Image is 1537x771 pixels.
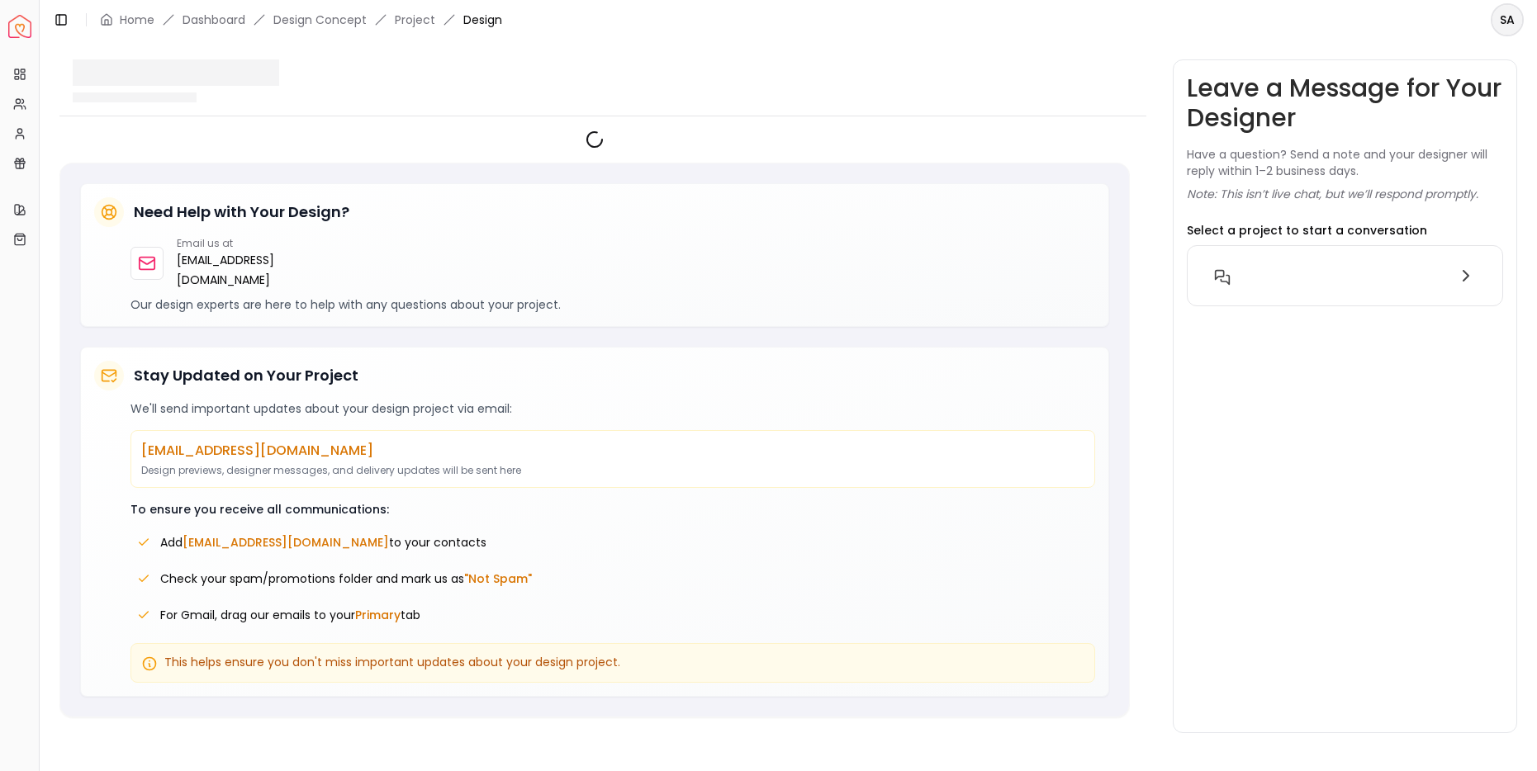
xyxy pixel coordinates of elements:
[355,607,401,623] span: Primary
[1492,5,1522,35] span: SA
[130,296,1095,313] p: Our design experts are here to help with any questions about your project.
[130,501,1095,518] p: To ensure you receive all communications:
[160,607,420,623] span: For Gmail, drag our emails to your tab
[134,201,349,224] h5: Need Help with Your Design?
[1187,222,1427,239] p: Select a project to start a conversation
[8,15,31,38] a: Spacejoy
[130,400,1095,417] p: We'll send important updates about your design project via email:
[100,12,502,28] nav: breadcrumb
[463,12,502,28] span: Design
[141,464,1084,477] p: Design previews, designer messages, and delivery updates will be sent here
[160,534,486,551] span: Add to your contacts
[8,15,31,38] img: Spacejoy Logo
[134,364,358,387] h5: Stay Updated on Your Project
[120,12,154,28] a: Home
[183,12,245,28] a: Dashboard
[177,237,352,250] p: Email us at
[160,570,532,587] span: Check your spam/promotions folder and mark us as
[177,250,352,290] a: [EMAIL_ADDRESS][DOMAIN_NAME]
[164,654,620,670] span: This helps ensure you don't miss important updates about your design project.
[273,12,367,28] li: Design Concept
[1187,146,1503,179] p: Have a question? Send a note and your designer will reply within 1–2 business days.
[141,441,1084,461] p: [EMAIL_ADDRESS][DOMAIN_NAME]
[464,570,532,587] span: "Not Spam"
[1187,73,1503,133] h3: Leave a Message for Your Designer
[183,534,389,551] span: [EMAIL_ADDRESS][DOMAIN_NAME]
[1491,3,1524,36] button: SA
[1187,186,1478,202] p: Note: This isn’t live chat, but we’ll respond promptly.
[395,12,435,28] a: Project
